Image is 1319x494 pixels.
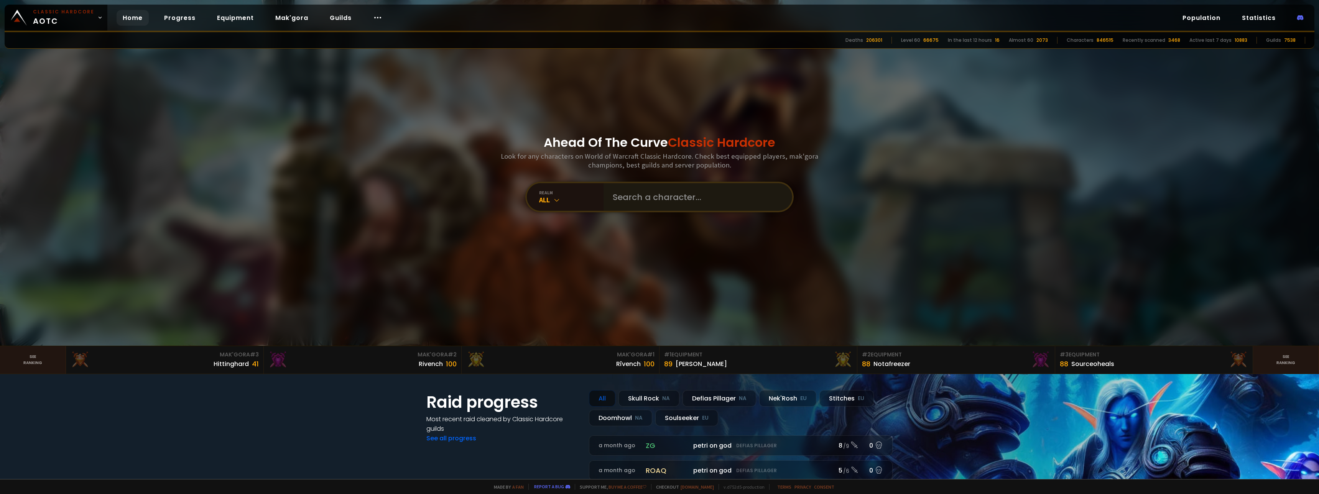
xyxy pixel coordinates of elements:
div: 846515 [1097,37,1113,44]
a: a fan [512,484,524,490]
h4: Most recent raid cleaned by Classic Hardcore guilds [426,414,580,433]
div: [PERSON_NAME] [676,359,727,369]
a: Mak'Gora#3Hittinghard41 [66,346,264,374]
div: Skull Rock [618,390,679,407]
input: Search a character... [608,183,783,211]
div: All [539,195,604,204]
div: Equipment [1060,351,1248,359]
div: Rîvench [616,359,641,369]
div: 2073 [1036,37,1048,44]
h3: Look for any characters on World of Warcraft Classic Hardcore. Check best equipped players, mak'g... [498,152,821,169]
h1: Raid progress [426,390,580,414]
span: Classic Hardcore [668,134,775,151]
div: 206301 [866,37,882,44]
a: Terms [777,484,791,490]
div: Equipment [664,351,852,359]
div: 88 [862,359,870,369]
a: Guilds [324,10,358,26]
div: 89 [664,359,673,369]
a: a month agozgpetri on godDefias Pillager8 /90 [589,435,893,456]
div: Recently scanned [1123,37,1165,44]
div: Rivench [419,359,443,369]
div: 41 [252,359,259,369]
span: AOTC [33,8,94,27]
a: [DOMAIN_NAME] [681,484,714,490]
small: NA [739,395,747,402]
small: Classic Hardcore [33,8,94,15]
div: Equipment [862,351,1050,359]
div: 10883 [1235,37,1247,44]
span: v. d752d5 - production [719,484,765,490]
a: #3Equipment88Sourceoheals [1055,346,1253,374]
small: EU [800,395,807,402]
div: Mak'Gora [71,351,259,359]
a: Mak'gora [269,10,314,26]
a: Statistics [1236,10,1282,26]
div: Level 60 [901,37,920,44]
div: 100 [644,359,655,369]
span: Checkout [651,484,714,490]
a: See all progress [426,434,476,443]
a: Buy me a coffee [609,484,646,490]
span: # 1 [647,351,655,358]
a: Classic HardcoreAOTC [5,5,107,31]
div: Notafreezer [873,359,910,369]
small: NA [662,395,670,402]
a: a month agoroaqpetri on godDefias Pillager5 /60 [589,460,893,481]
small: NA [635,414,643,422]
a: Report a bug [534,484,564,489]
span: # 2 [862,351,871,358]
span: Made by [489,484,524,490]
a: Home [117,10,149,26]
a: Consent [814,484,834,490]
a: Equipment [211,10,260,26]
div: Soulseeker [655,410,718,426]
div: Sourceoheals [1071,359,1114,369]
div: Hittinghard [214,359,249,369]
a: Seeranking [1253,346,1319,374]
div: 7538 [1284,37,1296,44]
div: Mak'Gora [466,351,655,359]
span: # 2 [448,351,457,358]
span: # 3 [1060,351,1069,358]
a: Mak'Gora#1Rîvench100 [462,346,659,374]
div: 100 [446,359,457,369]
a: Privacy [794,484,811,490]
span: # 3 [250,351,259,358]
a: #2Equipment88Notafreezer [857,346,1055,374]
div: In the last 12 hours [948,37,992,44]
div: Stitches [819,390,874,407]
div: All [589,390,615,407]
div: Guilds [1266,37,1281,44]
a: Progress [158,10,202,26]
div: Active last 7 days [1189,37,1232,44]
div: Deaths [845,37,863,44]
div: 88 [1060,359,1068,369]
a: Population [1176,10,1227,26]
div: Defias Pillager [683,390,756,407]
div: Nek'Rosh [759,390,816,407]
div: Almost 60 [1009,37,1033,44]
small: EU [702,414,709,422]
div: Mak'Gora [268,351,457,359]
small: EU [858,395,864,402]
span: Support me, [575,484,646,490]
div: realm [539,190,604,195]
div: 66675 [923,37,939,44]
span: # 1 [664,351,671,358]
div: 16 [995,37,1000,44]
h1: Ahead Of The Curve [544,133,775,152]
div: 3468 [1168,37,1180,44]
a: #1Equipment89[PERSON_NAME] [659,346,857,374]
div: Doomhowl [589,410,652,426]
a: Mak'Gora#2Rivench100 [264,346,462,374]
div: Characters [1067,37,1094,44]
